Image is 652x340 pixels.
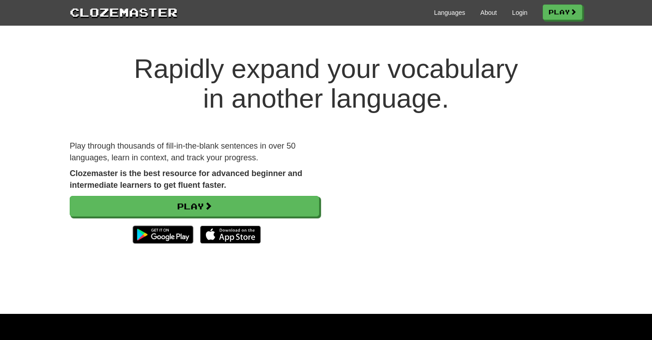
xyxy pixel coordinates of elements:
a: Clozemaster [70,4,178,20]
a: Login [512,8,527,17]
img: Get it on Google Play [128,221,198,248]
a: Play [70,196,319,217]
p: Play through thousands of fill-in-the-blank sentences in over 50 languages, learn in context, and... [70,141,319,163]
a: Play [543,5,582,20]
strong: Clozemaster is the best resource for advanced beginner and intermediate learners to get fluent fa... [70,169,302,190]
a: About [480,8,497,17]
a: Languages [434,8,465,17]
img: Download_on_the_App_Store_Badge_US-UK_135x40-25178aeef6eb6b83b96f5f2d004eda3bffbb37122de64afbaef7... [200,226,261,244]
